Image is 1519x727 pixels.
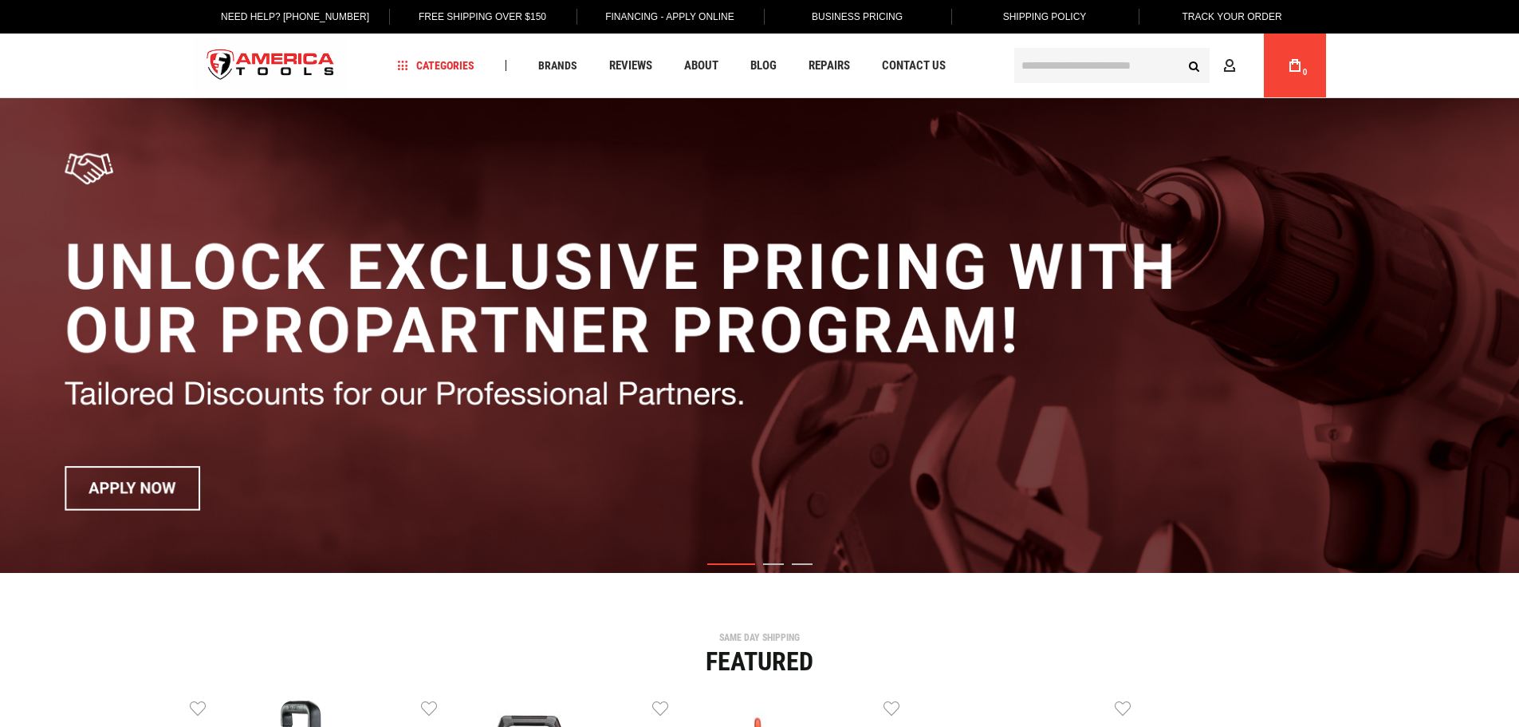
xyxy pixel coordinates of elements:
[609,60,652,72] span: Reviews
[1280,34,1310,97] a: 0
[677,55,726,77] a: About
[801,55,857,77] a: Repairs
[194,36,348,96] a: store logo
[531,55,584,77] a: Brands
[882,60,946,72] span: Contact Us
[1179,50,1210,81] button: Search
[398,60,474,71] span: Categories
[875,55,953,77] a: Contact Us
[602,55,659,77] a: Reviews
[1303,68,1308,77] span: 0
[1003,11,1087,22] span: Shipping Policy
[194,36,348,96] img: America Tools
[538,60,577,71] span: Brands
[391,55,482,77] a: Categories
[190,633,1330,642] div: SAME DAY SHIPPING
[750,60,777,72] span: Blog
[190,649,1330,674] div: Featured
[684,60,718,72] span: About
[809,60,850,72] span: Repairs
[743,55,784,77] a: Blog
